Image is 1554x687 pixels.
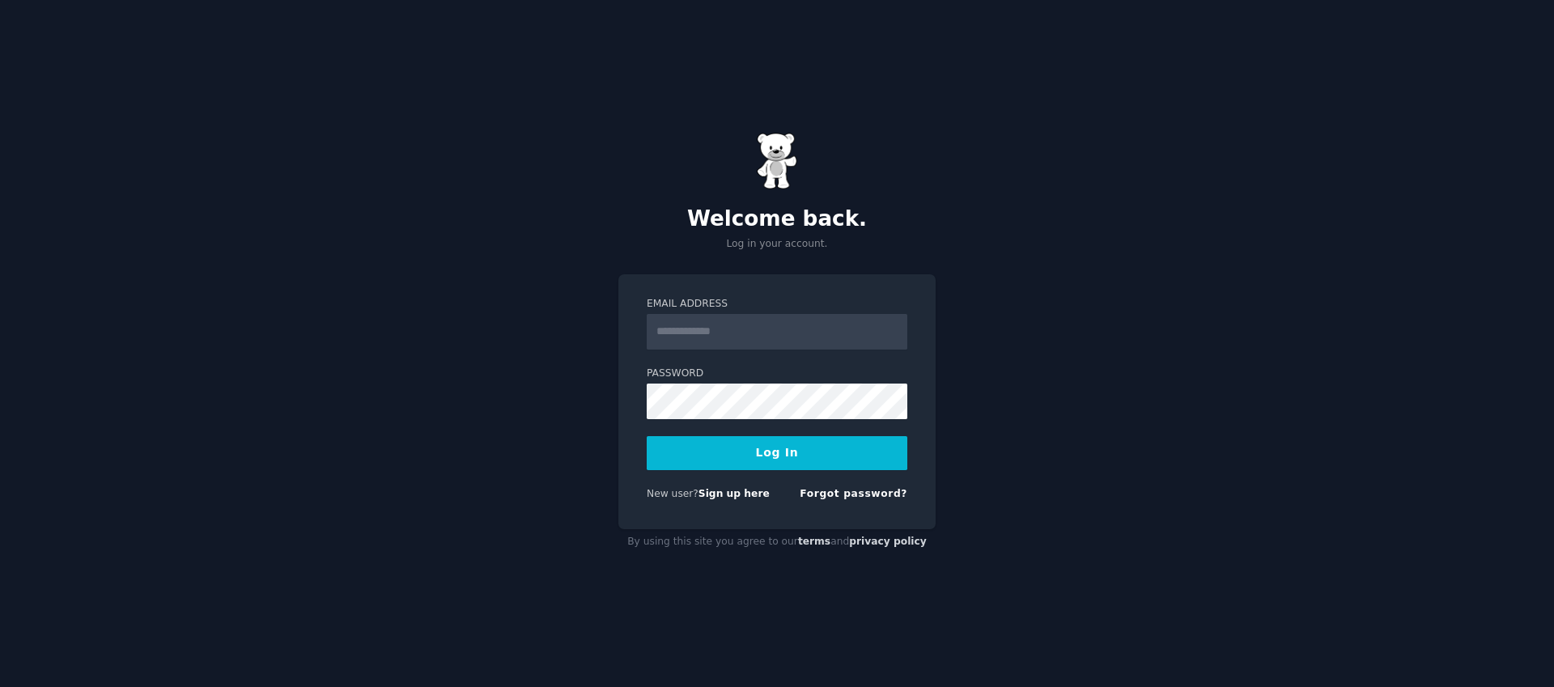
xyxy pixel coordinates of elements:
button: Log In [647,436,907,470]
a: terms [798,536,830,547]
label: Email Address [647,297,907,312]
img: Gummy Bear [757,133,797,189]
span: New user? [647,488,698,499]
a: Sign up here [698,488,770,499]
h2: Welcome back. [618,206,936,232]
p: Log in your account. [618,237,936,252]
a: Forgot password? [800,488,907,499]
div: By using this site you agree to our and [618,529,936,555]
a: privacy policy [849,536,927,547]
label: Password [647,367,907,381]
